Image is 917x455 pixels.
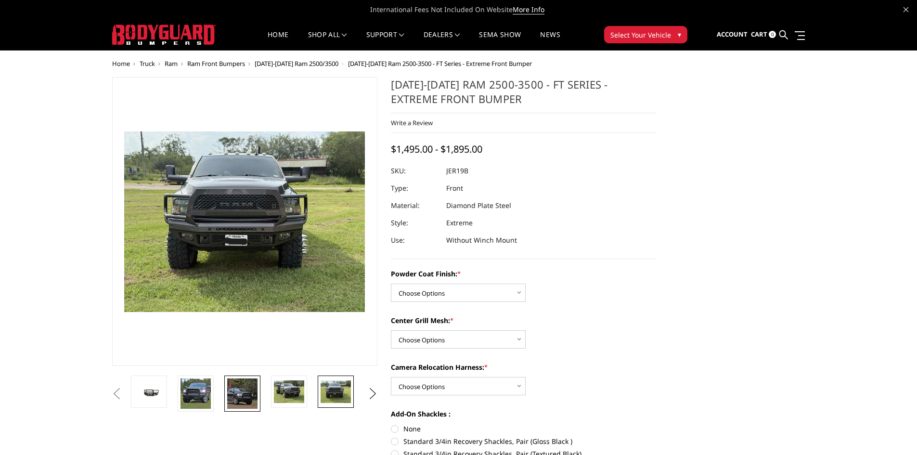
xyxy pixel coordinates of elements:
a: Cart 0 [751,22,776,48]
dd: Extreme [446,214,473,232]
label: Add-On Shackles : [391,409,657,419]
h1: [DATE]-[DATE] Ram 2500-3500 - FT Series - Extreme Front Bumper [391,77,657,113]
a: 2019-2026 Ram 2500-3500 - FT Series - Extreme Front Bumper [112,77,378,366]
a: Ram [165,59,178,68]
span: Cart [751,30,767,39]
a: Ram Front Bumpers [187,59,245,68]
dd: JER19B [446,162,468,180]
span: Select Your Vehicle [610,30,671,40]
dt: SKU: [391,162,439,180]
span: ▾ [678,29,681,39]
img: 2019-2026 Ram 2500-3500 - FT Series - Extreme Front Bumper [274,380,304,403]
dd: Diamond Plate Steel [446,197,511,214]
a: [DATE]-[DATE] Ram 2500/3500 [255,59,338,68]
a: Home [112,59,130,68]
a: Dealers [424,31,460,50]
img: BODYGUARD BUMPERS [112,25,216,45]
iframe: Chat Widget [869,409,917,455]
dt: Type: [391,180,439,197]
a: shop all [308,31,347,50]
dd: Front [446,180,463,197]
a: Support [366,31,404,50]
button: Previous [110,387,124,401]
dt: Material: [391,197,439,214]
span: [DATE]-[DATE] Ram 2500-3500 - FT Series - Extreme Front Bumper [348,59,532,68]
a: Truck [140,59,155,68]
a: Home [268,31,288,50]
label: Center Grill Mesh: [391,315,657,325]
img: 2019-2026 Ram 2500-3500 - FT Series - Extreme Front Bumper [134,385,164,399]
dd: Without Winch Mount [446,232,517,249]
a: Account [717,22,748,48]
label: Camera Relocation Harness: [391,362,657,372]
img: 2019-2026 Ram 2500-3500 - FT Series - Extreme Front Bumper [321,380,351,403]
span: 0 [769,31,776,38]
label: Powder Coat Finish: [391,269,657,279]
img: 2019-2026 Ram 2500-3500 - FT Series - Extreme Front Bumper [227,378,258,409]
label: Standard 3/4in Recovery Shackles, Pair (Gloss Black ) [391,436,657,446]
span: Account [717,30,748,39]
span: $1,495.00 - $1,895.00 [391,143,482,156]
img: 2019-2026 Ram 2500-3500 - FT Series - Extreme Front Bumper [181,378,211,409]
dt: Use: [391,232,439,249]
button: Select Your Vehicle [604,26,687,43]
a: Write a Review [391,118,433,127]
a: More Info [513,5,544,14]
a: SEMA Show [479,31,521,50]
a: News [540,31,560,50]
label: None [391,424,657,434]
button: Next [365,387,380,401]
dt: Style: [391,214,439,232]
